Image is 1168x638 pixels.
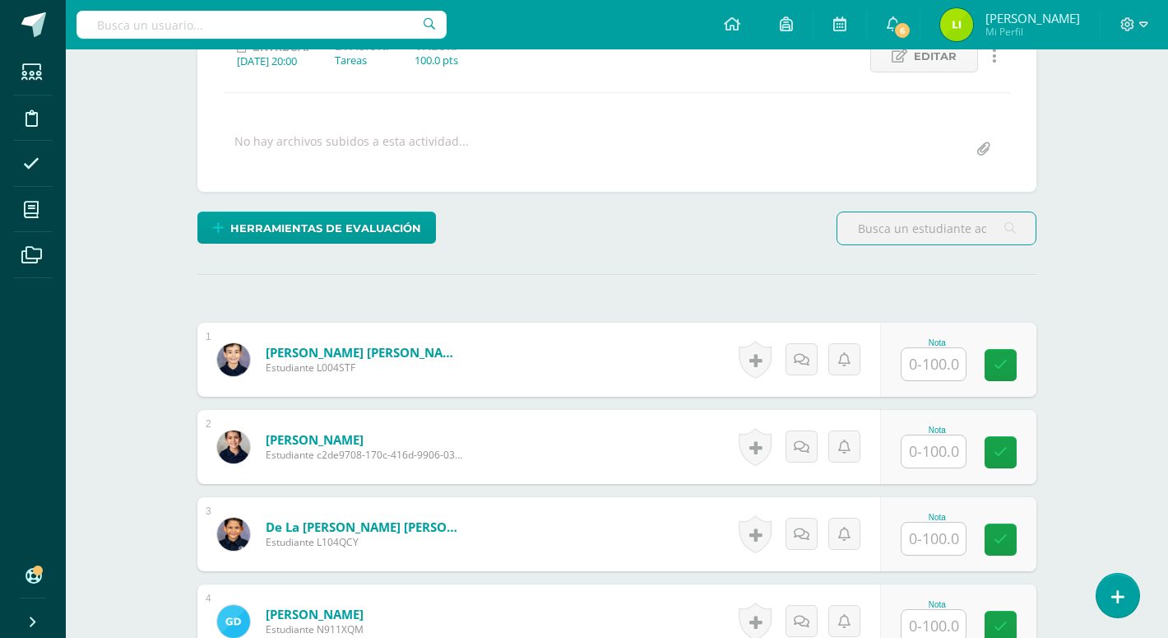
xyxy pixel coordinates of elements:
span: Estudiante L104QCY [266,535,463,549]
img: 52add4e275abe67bcfe05d3f47df16cf.png [217,431,250,463]
div: Nota [901,338,973,347]
span: [PERSON_NAME] [985,10,1080,26]
span: Estudiante N911XQM [266,622,364,636]
div: 100.0 pts [415,53,458,68]
span: Estudiante L004STF [266,361,463,375]
span: Mi Perfil [985,25,1080,39]
span: Herramientas de evaluación [230,213,421,244]
div: No hay archivos subidos a esta actividad... [234,133,469,165]
a: [PERSON_NAME] [266,606,364,622]
div: Nota [901,513,973,522]
img: e195f5732fd4fd95dde06d008de11b16.png [940,8,973,41]
input: 0-100.0 [901,348,966,380]
input: 0-100.0 [901,435,966,468]
img: 73d672aa8e35ff4a4f929e848b12f438.png [217,605,250,638]
span: 6 [893,21,911,40]
a: De la [PERSON_NAME] [PERSON_NAME] [266,519,463,535]
input: Busca un usuario... [76,11,447,39]
img: 1bd97c6ebe84f7afad30334cf693b6dc.png [217,518,250,551]
input: 0-100.0 [901,523,966,555]
div: Tareas [335,53,388,68]
input: Busca un estudiante aquí... [837,212,1036,244]
span: Estudiante c2de9708-170c-416d-9906-03a434e94d96 [266,448,463,462]
div: Nota [901,600,973,609]
a: [PERSON_NAME] [266,431,463,448]
div: [DATE] 20:00 [237,54,308,68]
a: [PERSON_NAME] [PERSON_NAME] [266,344,463,361]
img: f31876f03edbe0e02963a189f58a2a6f.png [217,343,250,376]
span: Editar [914,41,957,72]
a: Herramientas de evaluación [197,212,436,244]
div: Nota [901,426,973,435]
